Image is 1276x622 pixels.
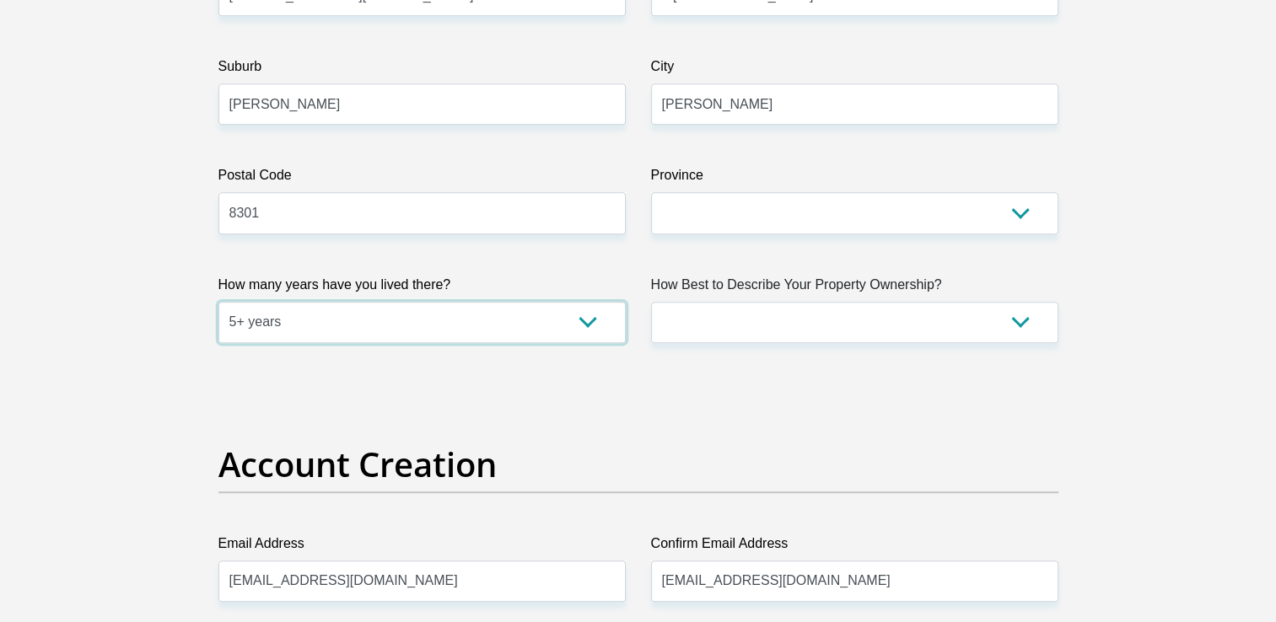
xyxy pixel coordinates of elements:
input: Suburb [218,83,626,125]
label: Email Address [218,534,626,560]
input: Confirm Email Address [651,560,1058,602]
label: City [651,56,1058,83]
input: Postal Code [218,192,626,233]
select: Please select a value [218,302,626,343]
label: Confirm Email Address [651,534,1058,560]
input: City [651,83,1058,125]
label: Province [651,165,1058,192]
label: How many years have you lived there? [218,275,626,302]
label: Suburb [218,56,626,83]
h2: Account Creation [218,444,1058,485]
input: Email Address [218,560,626,602]
label: How Best to Describe Your Property Ownership? [651,275,1058,302]
select: Please Select a Province [651,192,1058,233]
select: Please select a value [651,302,1058,343]
label: Postal Code [218,165,626,192]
